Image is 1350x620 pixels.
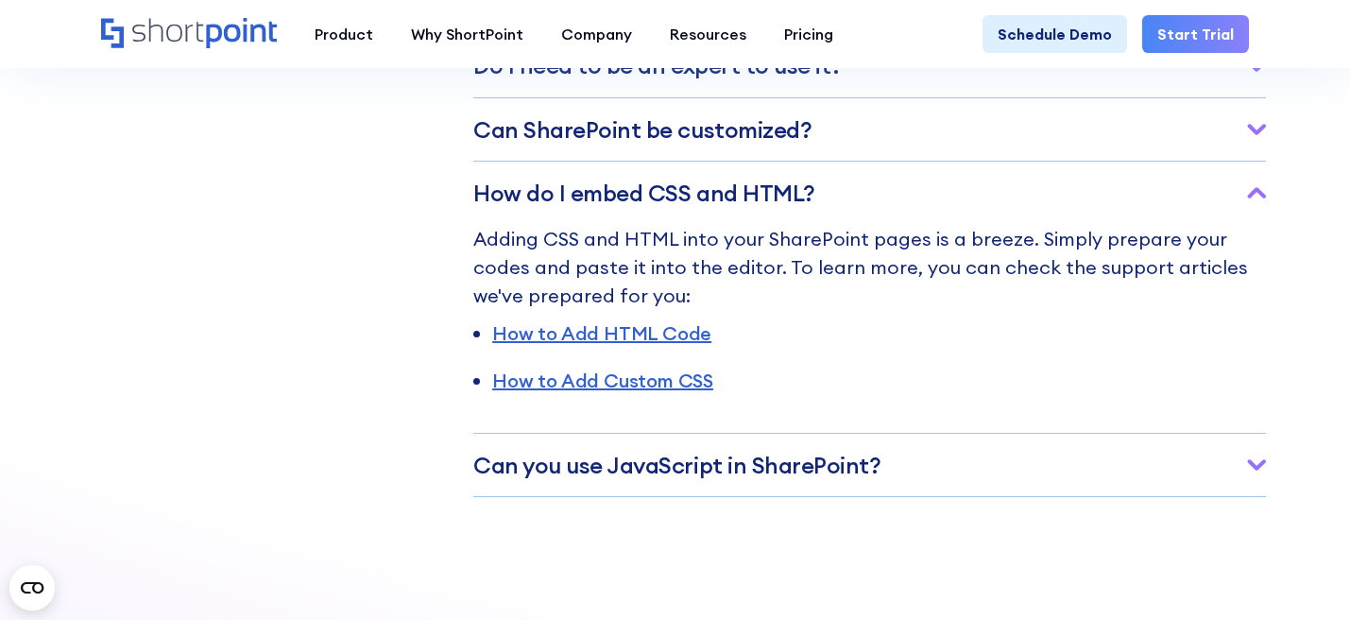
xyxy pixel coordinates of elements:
p: Adding CSS and HTML into your SharePoint pages is a breeze. Simply prepare your codes and paste i... [473,225,1266,319]
a: How to Add Custom CSS [492,369,713,392]
div: Pricing [784,23,833,45]
iframe: Chat Widget [1256,529,1350,620]
a: Pricing [765,15,852,53]
h3: How do I embed CSS and HTML? [473,181,815,205]
a: Schedule Demo [983,15,1127,53]
a: Home [101,18,277,50]
a: Company [542,15,651,53]
div: Company [561,23,632,45]
a: Why ShortPoint [392,15,542,53]
a: Resources [651,15,765,53]
button: Open CMP widget [9,565,55,611]
div: Resources [670,23,746,45]
a: How to Add HTML Code [492,321,711,345]
a: Start Trial [1142,15,1249,53]
h3: Do I need﻿ to be an expert to use it? [473,53,843,77]
a: Product [296,15,392,53]
h3: Can you use JavaScript in SharePoint? [473,453,880,477]
h3: Can SharePoint be customized? [473,117,812,142]
div: Why ShortPoint [411,23,523,45]
div: Product [315,23,373,45]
